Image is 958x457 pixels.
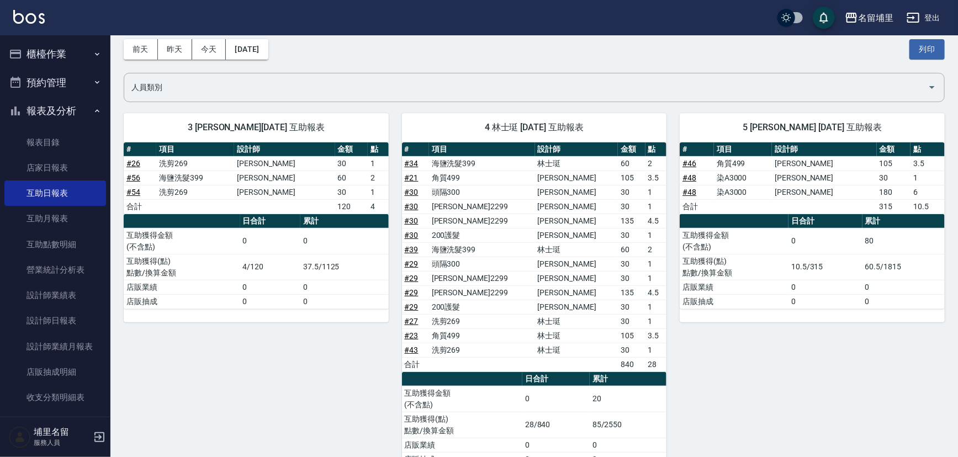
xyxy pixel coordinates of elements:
a: 設計師業績表 [4,283,106,308]
td: 0 [300,280,389,294]
table: a dense table [680,142,945,214]
td: 30 [618,199,645,214]
th: 金額 [877,142,911,157]
th: 點 [368,142,389,157]
button: save [813,7,835,29]
td: 0 [862,280,945,294]
button: 今天 [192,39,226,60]
a: #23 [405,331,419,340]
td: 60 [335,171,368,185]
td: 200護髮 [429,300,535,314]
a: 設計師日報表 [4,308,106,333]
td: 30 [618,185,645,199]
a: #30 [405,202,419,211]
td: 0 [862,294,945,309]
td: 4.5 [645,214,667,228]
td: 互助獲得(點) 點數/換算金額 [680,254,788,280]
th: 設計師 [234,142,335,157]
td: 10.5/315 [788,254,862,280]
th: 項目 [429,142,535,157]
td: 洗剪269 [429,343,535,357]
button: 名留埔里 [840,7,898,29]
td: 店販業績 [402,438,522,452]
td: 角質499 [429,328,535,343]
td: 店販抽成 [680,294,788,309]
td: 105 [877,156,911,171]
th: # [680,142,714,157]
td: 315 [877,199,911,214]
td: 4 [368,199,389,214]
td: [PERSON_NAME] [535,271,618,285]
td: 0 [788,280,862,294]
table: a dense table [124,142,389,214]
td: [PERSON_NAME] [234,171,335,185]
td: 37.5/1125 [300,254,389,280]
td: 85/2550 [590,412,666,438]
td: [PERSON_NAME]2299 [429,199,535,214]
td: 0 [240,280,301,294]
td: 1 [368,185,389,199]
td: 合計 [124,199,156,214]
td: [PERSON_NAME] [535,214,618,228]
th: 累計 [862,214,945,228]
td: 1 [645,343,667,357]
td: 0 [300,228,389,254]
td: 30 [618,300,645,314]
td: 海鹽洗髮399 [156,171,234,185]
td: 135 [618,285,645,300]
td: 0 [300,294,389,309]
td: 1 [645,300,667,314]
p: 服務人員 [34,438,90,448]
a: #46 [682,159,696,168]
td: 洗剪269 [156,156,234,171]
td: 林士珽 [535,314,618,328]
td: 互助獲得(點) 點數/換算金額 [124,254,240,280]
td: 3.5 [645,171,667,185]
td: 店販抽成 [124,294,240,309]
a: #56 [126,173,140,182]
td: 洗剪269 [429,314,535,328]
td: 1 [645,271,667,285]
td: 頭隔300 [429,257,535,271]
a: #48 [682,188,696,196]
td: 60 [618,242,645,257]
td: 80 [862,228,945,254]
td: 林士珽 [535,242,618,257]
a: 設計師業績月報表 [4,334,106,359]
td: 互助獲得金額 (不含點) [124,228,240,254]
a: #54 [126,188,140,196]
div: 名留埔里 [858,11,893,25]
th: 累計 [590,372,666,386]
td: 0 [590,438,666,452]
td: 洗剪269 [156,185,234,199]
a: #39 [405,245,419,254]
span: 4 林士珽 [DATE] 互助報表 [415,122,654,133]
img: Logo [13,10,45,24]
td: 105 [618,328,645,343]
td: 30 [618,314,645,328]
h5: 埔里名留 [34,427,90,438]
button: 客戶管理 [4,415,106,443]
td: 2 [645,242,667,257]
td: 105 [618,171,645,185]
td: 6 [911,185,945,199]
a: #29 [405,302,419,311]
td: [PERSON_NAME]2299 [429,271,535,285]
td: 30 [877,171,911,185]
th: 金額 [335,142,368,157]
td: 頭隔300 [429,185,535,199]
td: [PERSON_NAME]2299 [429,214,535,228]
th: 設計師 [772,142,876,157]
th: 累計 [300,214,389,228]
a: 店販抽成明細 [4,359,106,385]
a: 店家日報表 [4,155,106,180]
td: 3.5 [645,328,667,343]
td: [PERSON_NAME] [535,185,618,199]
th: 點 [911,142,945,157]
td: 0 [240,228,301,254]
td: 2 [368,171,389,185]
a: 互助日報表 [4,180,106,206]
th: # [402,142,429,157]
button: 昨天 [158,39,192,60]
td: 海鹽洗髮399 [429,156,535,171]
